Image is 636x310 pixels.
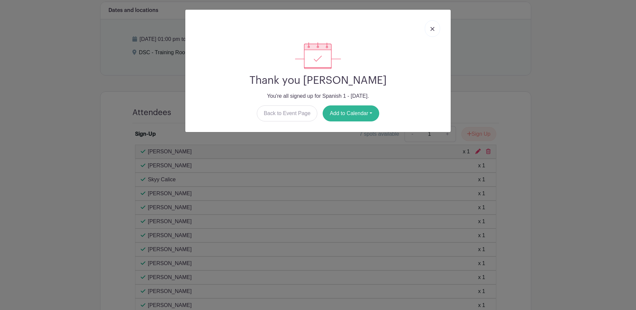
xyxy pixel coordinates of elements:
[257,105,318,121] a: Back to Event Page
[191,92,445,100] p: You're all signed up for Spanish 1 - [DATE].
[430,27,434,31] img: close_button-5f87c8562297e5c2d7936805f587ecaba9071eb48480494691a3f1689db116b3.svg
[295,42,341,69] img: signup_complete-c468d5dda3e2740ee63a24cb0ba0d3ce5d8a4ecd24259e683200fb1569d990c8.svg
[191,74,445,87] h2: Thank you [PERSON_NAME]
[323,105,379,121] button: Add to Calendar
